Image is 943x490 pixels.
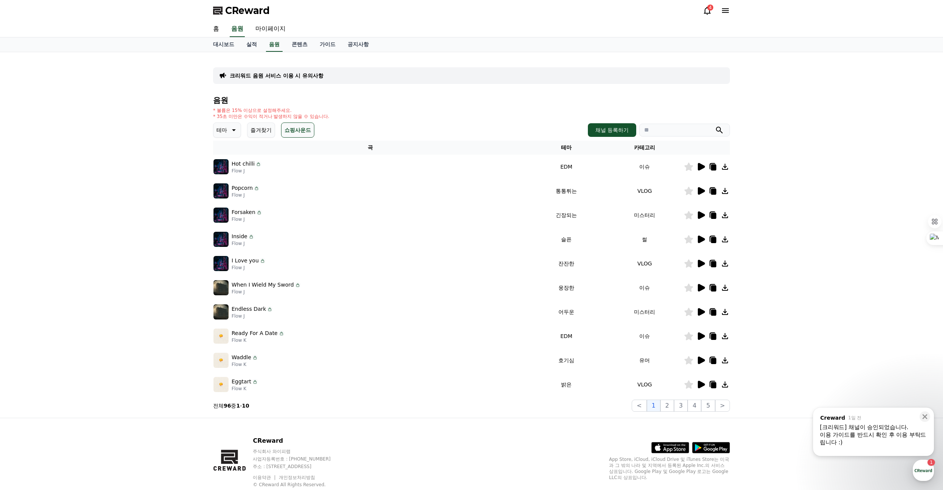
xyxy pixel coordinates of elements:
[609,456,730,481] p: App Store, iCloud, iCloud Drive 및 iTunes Store는 미국과 그 밖의 나라 및 지역에서 등록된 Apple Inc.의 서비스 상표입니다. Goo...
[232,233,247,240] p: Inside
[213,113,329,119] p: * 35초 미만은 수익이 적거나 발생하지 않을 수 있습니다.
[230,21,245,37] a: 음원
[77,239,79,245] span: 1
[606,324,684,348] td: 이슈
[213,208,229,223] img: music
[247,122,275,138] button: 즐겨찾기
[232,329,278,337] p: Ready For A Date
[232,361,258,367] p: Flow K
[606,300,684,324] td: 미스터리
[213,304,229,319] img: music
[606,141,684,155] th: 카테고리
[2,240,50,259] a: 홈
[527,155,605,179] td: EDM
[703,6,712,15] a: 4
[253,456,345,462] p: 사업자등록번호 : [PHONE_NUMBER]
[606,372,684,397] td: VLOG
[606,348,684,372] td: 유머
[213,232,229,247] img: music
[232,289,301,295] p: Flow J
[253,475,277,480] a: 이용약관
[647,400,660,412] button: 1
[253,482,345,488] p: © CReward All Rights Reserved.
[213,329,229,344] img: music
[232,240,254,247] p: Flow J
[606,276,684,300] td: 이슈
[213,402,249,409] p: 전체 중 -
[232,160,255,168] p: Hot chilli
[279,475,315,480] a: 개인정보처리방침
[715,400,730,412] button: >
[232,216,262,222] p: Flow J
[213,353,229,368] img: music
[266,37,283,52] a: 음원
[527,251,605,276] td: 잔잔한
[213,256,229,271] img: music
[207,37,240,52] a: 대시보드
[232,337,284,343] p: Flow K
[232,208,255,216] p: Forsaken
[606,203,684,227] td: 미스터리
[527,141,605,155] th: 테마
[249,21,292,37] a: 마이페이지
[213,96,730,104] h4: 음원
[213,183,229,198] img: music
[50,240,97,259] a: 1대화
[232,386,258,392] p: Flow K
[216,125,227,135] p: 테마
[606,179,684,203] td: VLOG
[286,37,314,52] a: 콘텐츠
[281,122,314,138] button: 쇼핑사운드
[232,378,251,386] p: Eggtart
[242,403,249,409] strong: 10
[527,227,605,251] td: 슬픈
[69,251,78,257] span: 대화
[632,400,646,412] button: <
[606,227,684,251] td: 썰
[230,72,323,79] a: 크리워드 음원 서비스 이용 시 유의사항
[236,403,240,409] strong: 1
[527,324,605,348] td: EDM
[232,184,253,192] p: Popcorn
[213,141,527,155] th: 곡
[688,400,701,412] button: 4
[527,372,605,397] td: 밝은
[225,5,270,17] span: CReward
[660,400,674,412] button: 2
[253,464,345,470] p: 주소 : [STREET_ADDRESS]
[213,107,329,113] p: * 볼륨은 15% 이상으로 설정해주세요.
[232,265,266,271] p: Flow J
[24,251,28,257] span: 홈
[213,280,229,295] img: music
[588,123,636,137] button: 채널 등록하기
[527,348,605,372] td: 호기심
[232,354,251,361] p: Waddle
[97,240,145,259] a: 설정
[527,203,605,227] td: 긴장되는
[527,179,605,203] td: 통통튀는
[232,192,260,198] p: Flow J
[213,122,241,138] button: 테마
[207,21,225,37] a: 홈
[527,300,605,324] td: 어두운
[232,281,294,289] p: When I Wield My Sword
[606,251,684,276] td: VLOG
[213,159,229,174] img: music
[606,155,684,179] td: 이슈
[232,313,273,319] p: Flow J
[224,403,231,409] strong: 96
[240,37,263,52] a: 실적
[253,436,345,445] p: CReward
[213,5,270,17] a: CReward
[232,168,261,174] p: Flow J
[527,276,605,300] td: 웅장한
[232,257,259,265] p: I Love you
[342,37,375,52] a: 공지사항
[117,251,126,257] span: 설정
[213,377,229,392] img: music
[232,305,266,313] p: Endless Dark
[674,400,688,412] button: 3
[253,448,345,454] p: 주식회사 와이피랩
